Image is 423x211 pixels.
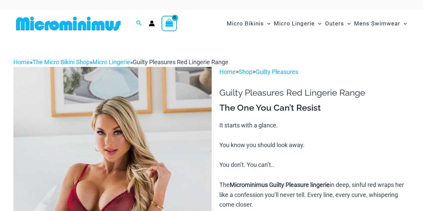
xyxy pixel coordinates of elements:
span: Mens Swimwear [354,15,400,32]
span: Micro Bikinis [227,15,264,32]
span: Outers [325,15,344,32]
span: Menu Toggle [264,15,271,32]
a: Micro Lingerie [92,59,130,66]
a: Account icon link [149,20,155,26]
span: » » » [13,59,228,66]
a: View Shopping Cart, empty [162,16,177,31]
span: Menu Toggle [400,15,407,32]
a: Home [219,68,236,75]
span: Micro Lingerie [274,15,315,32]
span: Menu Toggle [315,15,321,32]
a: The Micro Bikini Shop [32,59,90,66]
p: > > [219,67,410,77]
a: Mens SwimwearMenu ToggleMenu Toggle [352,13,409,34]
nav: Site Navigation [224,12,410,35]
h3: The One You Can’t Resist [219,102,410,114]
a: Guilty Pleasures [255,68,298,75]
a: Micro LingerieMenu ToggleMenu Toggle [272,13,323,34]
a: Micro BikinisMenu ToggleMenu Toggle [225,13,272,34]
span: Menu Toggle [344,15,351,32]
a: Shop [239,68,252,75]
span: Guilty Pleasures Red Lingerie Range [133,59,228,66]
img: MM SHOP LOGO FLAT [13,16,123,31]
a: Search icon link [136,19,142,28]
b: Microminimus Guilty Pleasure lingerie [230,181,330,188]
a: OutersMenu ToggleMenu Toggle [323,13,352,34]
a: Home [13,59,30,66]
h1: Guilty Pleasures Red Lingerie Range [219,88,410,98]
